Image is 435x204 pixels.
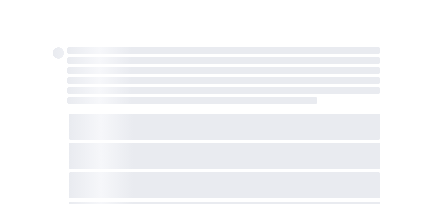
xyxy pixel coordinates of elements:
[69,143,380,169] span: ‌
[69,114,380,140] span: ‌
[67,77,380,84] span: ‌
[69,172,380,198] span: ‌
[67,97,317,104] span: ‌
[67,47,380,54] span: ‌
[67,67,380,74] span: ‌
[53,47,64,59] span: ‌
[67,87,380,94] span: ‌
[67,57,380,64] span: ‌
